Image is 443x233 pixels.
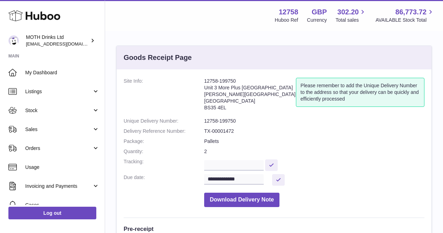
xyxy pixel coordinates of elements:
[25,183,92,190] span: Invoicing and Payments
[279,7,298,17] strong: 12758
[25,107,92,114] span: Stock
[204,193,279,207] button: Download Delivery Note
[25,145,92,152] span: Orders
[204,148,424,155] dd: 2
[25,164,99,171] span: Usage
[307,17,327,23] div: Currency
[375,7,435,23] a: 86,773.72 AVAILABLE Stock Total
[124,128,204,135] dt: Delivery Reference Number:
[312,7,327,17] strong: GBP
[26,41,103,47] span: [EMAIL_ADDRESS][DOMAIN_NAME]
[335,7,367,23] a: 302.20 Total sales
[204,78,296,114] address: 12758-199750 Unit 3 More Plus [GEOGRAPHIC_DATA] [PERSON_NAME][GEOGRAPHIC_DATA] [GEOGRAPHIC_DATA] ...
[8,207,96,219] a: Log out
[124,138,204,145] dt: Package:
[296,78,424,107] div: Please remember to add the Unique Delivery Number to the address so that your delivery can be qui...
[204,118,424,124] dd: 12758-199750
[124,148,204,155] dt: Quantity:
[375,17,435,23] span: AVAILABLE Stock Total
[25,88,92,95] span: Listings
[8,35,19,46] img: orders@mothdrinks.com
[124,225,424,233] h3: Pre-receipt
[26,34,89,47] div: MOTH Drinks Ltd
[275,17,298,23] div: Huboo Ref
[335,17,367,23] span: Total sales
[204,138,424,145] dd: Pallets
[124,158,204,171] dt: Tracking:
[204,128,424,135] dd: TX-00001472
[395,7,427,17] span: 86,773.72
[124,118,204,124] dt: Unique Delivery Number:
[25,69,99,76] span: My Dashboard
[124,53,192,62] h3: Goods Receipt Page
[25,202,99,208] span: Cases
[337,7,359,17] span: 302.20
[25,126,92,133] span: Sales
[124,174,204,186] dt: Due date:
[124,78,204,114] dt: Site Info:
